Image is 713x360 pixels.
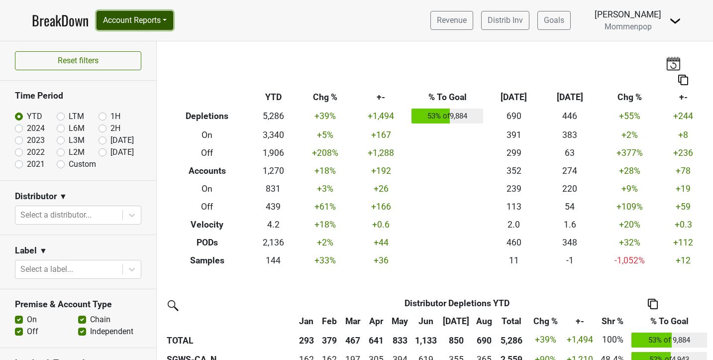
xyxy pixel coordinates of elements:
[542,234,598,251] td: 348
[542,216,598,234] td: 1.6
[250,126,297,144] td: 3,340
[481,11,529,30] a: Distrib Inv
[297,234,353,251] td: +2 %
[678,75,688,85] img: Copy to clipboard
[250,216,297,234] td: 4.2
[596,330,629,350] td: 100%
[567,335,593,345] span: +1,494
[353,234,409,251] td: +44
[496,312,527,330] th: Total: activate to sort column ascending
[669,15,681,27] img: Dropdown Menu
[473,330,496,350] th: 690
[69,134,85,146] label: L3M
[486,162,542,180] td: 352
[353,107,409,126] td: +1,494
[297,180,353,198] td: +3 %
[297,162,353,180] td: +18 %
[595,8,661,21] div: [PERSON_NAME]
[90,326,133,338] label: Independent
[542,251,598,269] td: -1
[32,10,89,31] a: BreakDown
[27,134,45,146] label: 2023
[542,162,598,180] td: 274
[527,312,563,330] th: Chg %: activate to sort column ascending
[297,198,353,216] td: +61 %
[110,111,120,122] label: 1H
[365,330,388,350] th: 641
[164,180,250,198] th: On
[648,299,658,309] img: Copy to clipboard
[365,312,388,330] th: Apr: activate to sort column ascending
[27,146,45,158] label: 2022
[486,251,542,269] td: 11
[250,162,297,180] td: 1,270
[164,251,250,269] th: Samples
[661,162,706,180] td: +78
[598,162,661,180] td: +28 %
[353,89,409,107] th: +-
[353,180,409,198] td: +26
[661,107,706,126] td: +244
[486,198,542,216] td: 113
[318,294,596,312] th: Distributor Depletions YTD
[297,89,353,107] th: Chg %
[69,122,85,134] label: L6M
[598,216,661,234] td: +20 %
[542,126,598,144] td: 383
[164,198,250,216] th: Off
[59,191,67,203] span: ▼
[27,326,38,338] label: Off
[486,216,542,234] td: 2.0
[164,126,250,144] th: On
[542,89,598,107] th: [DATE]
[250,89,297,107] th: YTD
[353,126,409,144] td: +167
[69,111,84,122] label: LTM
[27,158,45,170] label: 2021
[388,330,412,350] th: 833
[605,22,652,31] span: Mommenpop
[661,126,706,144] td: +8
[473,312,496,330] th: Aug: activate to sort column ascending
[90,314,110,326] label: Chain
[353,251,409,269] td: +36
[661,144,706,162] td: +236
[27,111,42,122] label: YTD
[164,216,250,234] th: Velocity
[486,126,542,144] td: 391
[318,312,341,330] th: Feb: activate to sort column ascending
[97,11,173,30] button: Account Reports
[486,144,542,162] td: 299
[164,144,250,162] th: Off
[297,126,353,144] td: +5 %
[250,107,297,126] td: 5,286
[27,122,45,134] label: 2024
[69,146,85,158] label: L2M
[535,335,556,345] span: +39%
[598,198,661,216] td: +109 %
[496,330,527,350] th: 5,286
[164,312,295,330] th: &nbsp;: activate to sort column ascending
[542,107,598,126] td: 446
[629,312,710,330] th: % To Goal: activate to sort column ascending
[596,312,629,330] th: Shr %: activate to sort column ascending
[297,107,353,126] td: +39 %
[440,330,473,350] th: 850
[598,251,661,269] td: -1,052 %
[250,234,297,251] td: 2,136
[598,144,661,162] td: +377 %
[598,107,661,126] td: +55 %
[666,56,681,70] img: last_updated_date
[295,330,318,350] th: 293
[353,198,409,216] td: +166
[250,144,297,162] td: 1,906
[412,312,440,330] th: Jun: activate to sort column ascending
[15,191,57,202] h3: Distributor
[598,126,661,144] td: +2 %
[537,11,571,30] a: Goals
[440,312,473,330] th: Jul: activate to sort column ascending
[353,144,409,162] td: +1,288
[164,162,250,180] th: Accounts
[164,297,180,313] img: filter
[39,245,47,257] span: ▼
